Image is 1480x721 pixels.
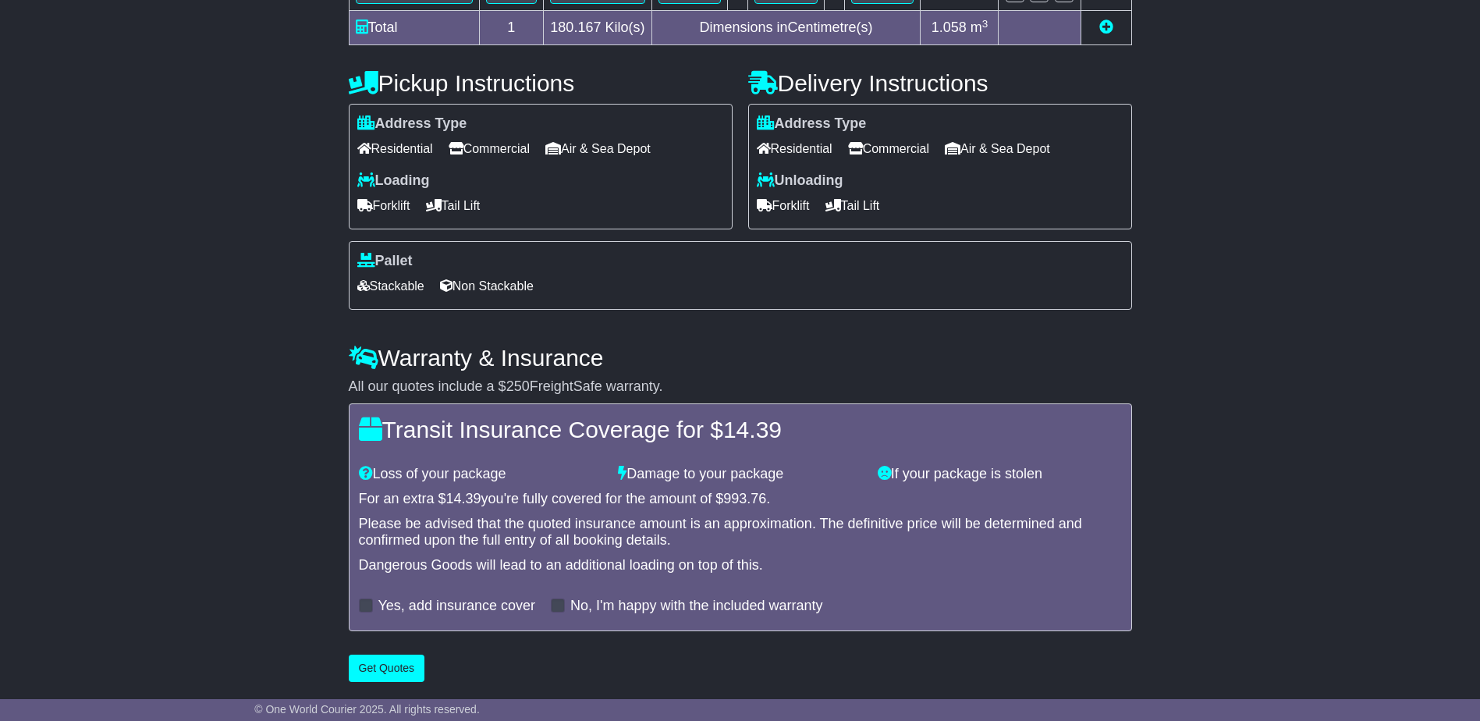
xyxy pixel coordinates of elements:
h4: Warranty & Insurance [349,345,1132,371]
label: No, I'm happy with the included warranty [570,598,823,615]
span: Air & Sea Depot [945,137,1050,161]
td: Total [349,11,479,45]
span: Residential [757,137,832,161]
span: Forklift [357,194,410,218]
span: Non Stackable [440,274,534,298]
a: Add new item [1099,20,1113,35]
span: 14.39 [723,417,782,442]
h4: Delivery Instructions [748,70,1132,96]
label: Pallet [357,253,413,270]
div: If your package is stolen [870,466,1130,483]
h4: Transit Insurance Coverage for $ [359,417,1122,442]
h4: Pickup Instructions [349,70,733,96]
span: m [971,20,988,35]
div: Dangerous Goods will lead to an additional loading on top of this. [359,557,1122,574]
div: All our quotes include a $ FreightSafe warranty. [349,378,1132,396]
span: 14.39 [446,491,481,506]
td: 1 [479,11,544,45]
span: 1.058 [932,20,967,35]
label: Address Type [757,115,867,133]
div: Loss of your package [351,466,611,483]
div: For an extra $ you're fully covered for the amount of $ . [359,491,1122,508]
div: Please be advised that the quoted insurance amount is an approximation. The definitive price will... [359,516,1122,549]
span: Tail Lift [825,194,880,218]
span: Commercial [449,137,530,161]
label: Unloading [757,172,843,190]
span: Tail Lift [426,194,481,218]
label: Address Type [357,115,467,133]
span: 250 [506,378,530,394]
span: Stackable [357,274,424,298]
span: Forklift [757,194,810,218]
span: 993.76 [723,491,766,506]
span: 180.167 [550,20,601,35]
span: Commercial [848,137,929,161]
label: Loading [357,172,430,190]
button: Get Quotes [349,655,425,682]
td: Kilo(s) [544,11,651,45]
span: © One World Courier 2025. All rights reserved. [254,703,480,716]
label: Yes, add insurance cover [378,598,535,615]
div: Damage to your package [610,466,870,483]
td: Dimensions in Centimetre(s) [651,11,921,45]
span: Air & Sea Depot [545,137,651,161]
sup: 3 [982,18,988,30]
span: Residential [357,137,433,161]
